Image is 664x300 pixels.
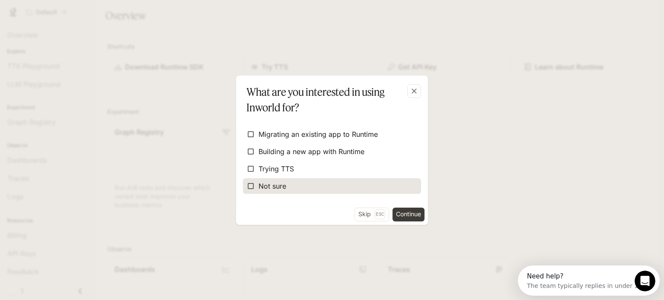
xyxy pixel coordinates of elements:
div: Need help? [9,7,124,14]
p: What are you interested in using Inworld for? [246,84,414,115]
span: Not sure [259,181,286,191]
span: Migrating an existing app to Runtime [259,129,378,139]
button: Continue [393,208,425,221]
div: The team typically replies in under 1h [9,14,124,23]
span: Building a new app with Runtime [259,146,364,157]
p: Esc [374,209,385,219]
button: SkipEsc [354,208,389,221]
iframe: Intercom live chat [635,271,655,291]
span: Trying TTS [259,164,294,174]
div: Open Intercom Messenger [3,3,150,27]
iframe: Intercom live chat discovery launcher [518,265,660,296]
